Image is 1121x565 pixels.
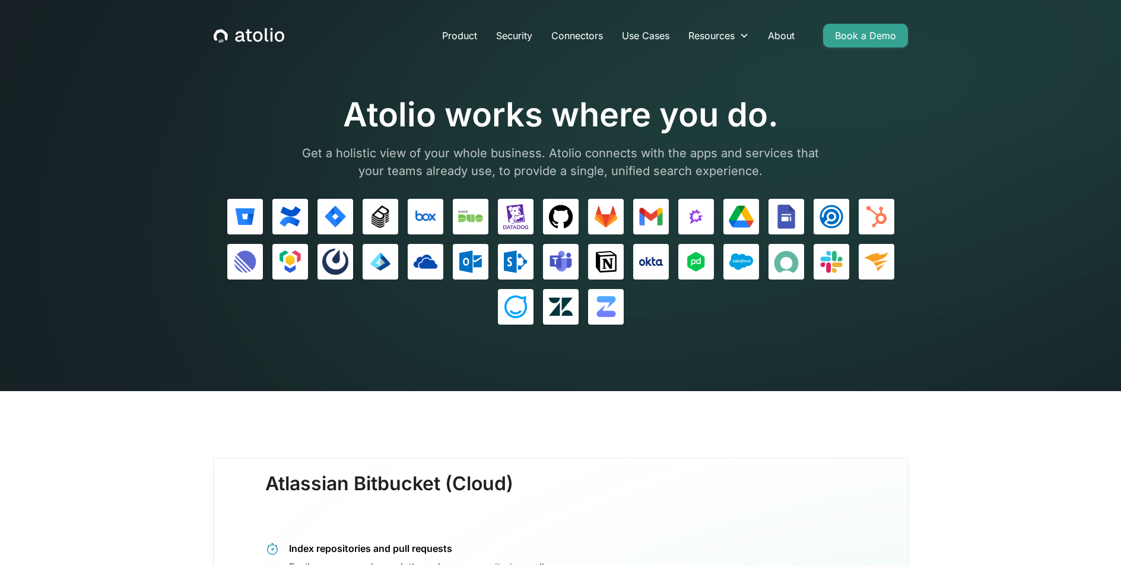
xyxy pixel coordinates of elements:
div: Resources [688,28,735,43]
a: Use Cases [612,24,679,47]
a: home [214,28,284,43]
h3: Atlassian Bitbucket (Cloud) [265,472,513,519]
h1: Atolio works where you do. [294,95,828,135]
a: Book a Demo [823,24,908,47]
a: Connectors [542,24,612,47]
p: Get a holistic view of your whole business. Atolio connects with the apps and services that your ... [294,144,828,180]
div: Index repositories and pull requests [289,542,584,555]
div: Resources [679,24,758,47]
a: About [758,24,804,47]
a: Security [487,24,542,47]
a: Product [433,24,487,47]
